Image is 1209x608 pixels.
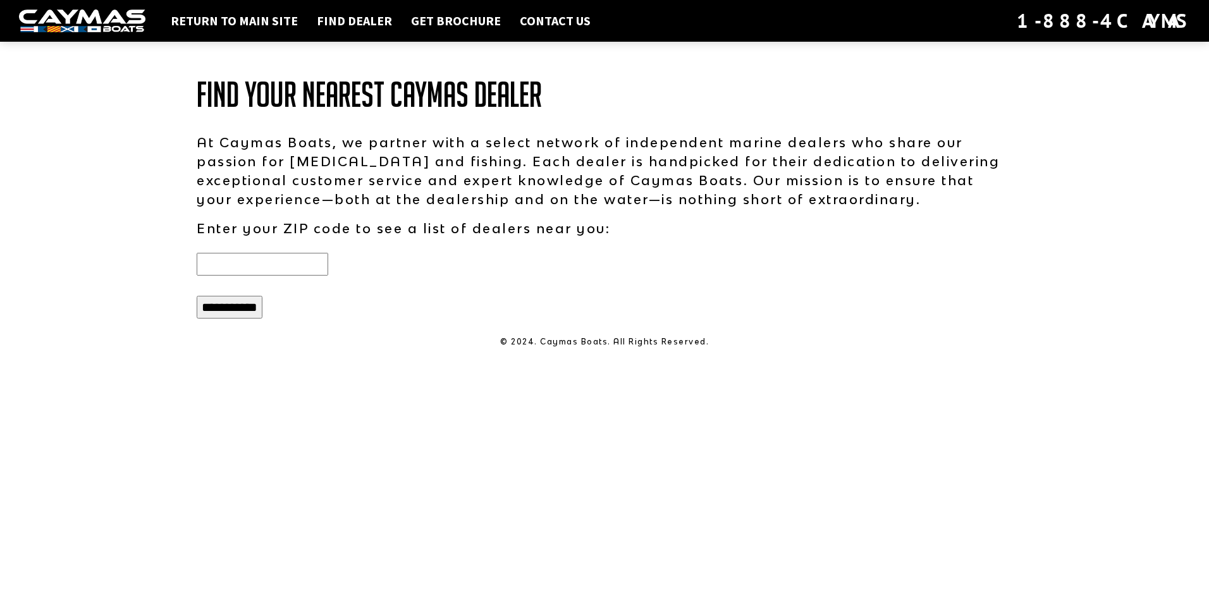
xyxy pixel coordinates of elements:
[197,336,1012,348] p: © 2024. Caymas Boats. All Rights Reserved.
[164,13,304,29] a: Return to main site
[1017,7,1190,35] div: 1-888-4CAYMAS
[405,13,507,29] a: Get Brochure
[513,13,597,29] a: Contact Us
[197,133,1012,209] p: At Caymas Boats, we partner with a select network of independent marine dealers who share our pas...
[197,219,1012,238] p: Enter your ZIP code to see a list of dealers near you:
[310,13,398,29] a: Find Dealer
[19,9,145,33] img: white-logo-c9c8dbefe5ff5ceceb0f0178aa75bf4bb51f6bca0971e226c86eb53dfe498488.png
[197,76,1012,114] h1: Find Your Nearest Caymas Dealer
